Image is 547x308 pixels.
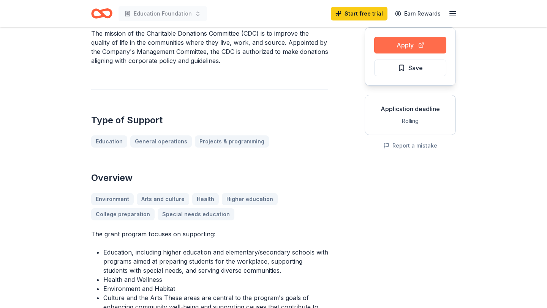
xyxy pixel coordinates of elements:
div: Application deadline [371,104,449,113]
div: Rolling [371,116,449,126]
button: Save [374,60,446,76]
a: Projects & programming [195,135,269,148]
span: Save [408,63,423,73]
a: General operations [130,135,192,148]
button: Report a mistake [383,141,437,150]
button: Apply [374,37,446,53]
li: Education, including higher education and elementary/secondary schools with programs aimed at pre... [103,248,328,275]
p: The grant program focuses on supporting: [91,229,328,239]
a: Education [91,135,127,148]
li: Health and Wellness [103,275,328,284]
p: The mission of the Charitable Donations Committee (CDC) is to improve the quality of life in the ... [91,29,328,65]
button: Education Foundation [119,6,207,21]
a: Earn Rewards [390,7,445,20]
a: Home [91,5,112,22]
li: Environment and Habitat [103,284,328,293]
h2: Type of Support [91,114,328,126]
a: Start free trial [331,7,387,20]
h2: Overview [91,172,328,184]
span: Education Foundation [134,9,192,18]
